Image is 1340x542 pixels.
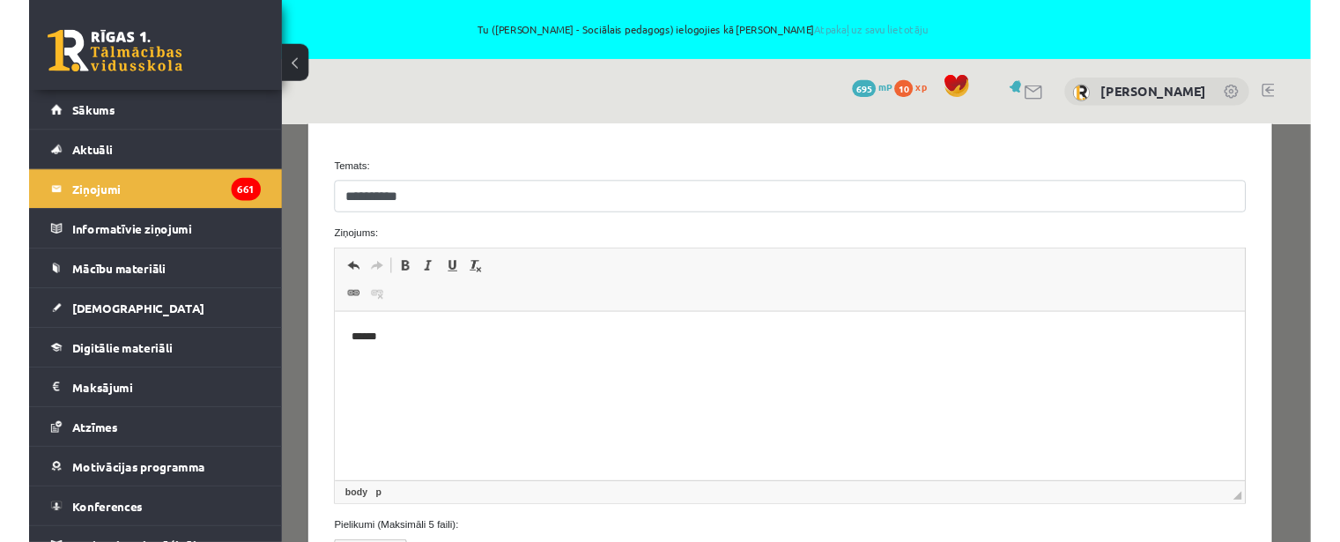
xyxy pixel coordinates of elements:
a: Sākums [23,94,242,135]
iframe: Rich Text Editor, wiswyg-editor-47024826185440-1756992275-560 [56,197,1007,373]
span: mP [888,84,902,98]
img: Ivo Liepins [1092,88,1109,106]
a: Remove Format [190,137,215,160]
a: [PERSON_NAME] [1121,86,1231,104]
a: Redo (Ctrl+Y) [87,137,112,160]
a: Atpakaļ uz savu lietotāju [821,24,940,38]
a: p element [94,377,107,393]
a: Informatīvie ziņojumi [23,219,242,259]
a: Underline (Ctrl+U) [166,137,190,160]
a: Rīgas 1. Tālmācības vidusskola [19,31,160,75]
a: Ziņojumi661 [23,177,242,218]
span: Mācību materiāli [45,272,143,288]
span: 10 [905,84,924,101]
a: Undo (Ctrl+Z) [63,137,87,160]
span: 695 [861,84,885,101]
a: Motivācijas programma [23,467,242,508]
a: Unlink [87,166,112,189]
span: Aktuāli [45,148,87,164]
span: Konferences [45,521,119,537]
label: Temats: [41,36,1021,52]
legend: Maksājumi [45,384,242,425]
a: Atzīmes [23,426,242,466]
span: Tu ([PERSON_NAME] - Sociālais pedagogs) ielogojies kā [PERSON_NAME] [203,26,1206,36]
a: Maksājumi [23,384,242,425]
span: Sākums [45,107,90,123]
label: Ziņojums: [41,107,1021,123]
a: [DEMOGRAPHIC_DATA] [23,301,242,342]
span: xp [927,84,938,98]
a: Link (Ctrl+K) [63,166,87,189]
a: 695 mP [861,84,902,98]
a: body element [63,377,93,393]
a: Italic (Ctrl+I) [141,137,166,160]
i: 661 [211,186,242,210]
span: Drag to resize [995,384,1003,393]
span: Digitālie materiāli [45,355,150,371]
legend: Ziņojumi [45,177,242,218]
a: Bold (Ctrl+B) [116,137,141,160]
span: [DEMOGRAPHIC_DATA] [45,314,183,330]
span: Atzīmes [45,438,93,454]
span: Motivācijas programma [45,479,184,495]
a: Aktuāli [23,136,242,176]
legend: Informatīvie ziņojumi [45,219,242,259]
label: Pielikumi (Maksimāli 5 faili): [41,412,1021,427]
a: Mācību materiāli [23,260,242,301]
a: Digitālie materiāli [23,343,242,383]
a: 10 xp [905,84,947,98]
